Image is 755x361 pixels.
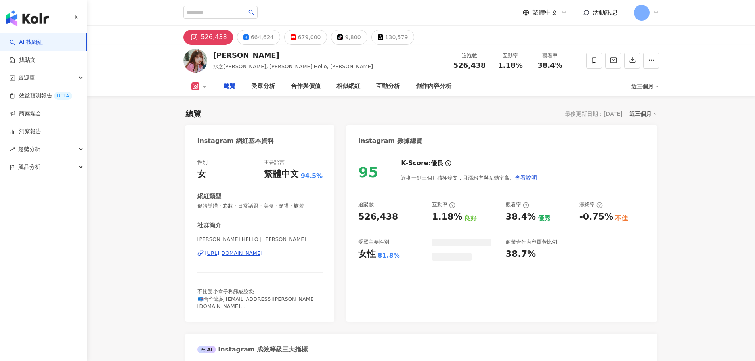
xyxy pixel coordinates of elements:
div: 互動率 [495,52,526,60]
div: 社群簡介 [197,222,221,230]
span: 促購導購 · 彩妝 · 日常話題 · 美食 · 穿搭 · 旅遊 [197,202,323,210]
div: 觀看率 [535,52,565,60]
a: 洞察報告 [10,128,41,136]
div: 互動率 [432,201,455,208]
div: 38.7% [506,248,536,260]
div: AI [197,346,216,353]
div: 主要語言 [264,159,285,166]
span: 活動訊息 [593,9,618,16]
span: [PERSON_NAME] HELLO | [PERSON_NAME] [197,236,323,243]
div: 95 [358,164,378,180]
button: 664,624 [237,30,280,45]
span: 查看說明 [515,174,537,181]
div: 526,438 [201,32,227,43]
div: 130,579 [385,32,408,43]
div: 最後更新日期：[DATE] [565,111,622,117]
div: 相似網紅 [336,82,360,91]
div: Instagram 成效等級三大指標 [197,345,308,354]
div: 38.4% [506,211,536,223]
div: 不佳 [615,214,628,223]
span: 趨勢分析 [18,140,40,158]
span: 資源庫 [18,69,35,87]
div: 679,000 [298,32,321,43]
div: 創作內容分析 [416,82,451,91]
span: 競品分析 [18,158,40,176]
div: K-Score : [401,159,451,168]
span: 94.5% [301,172,323,180]
button: 130,579 [371,30,415,45]
span: 1.18% [498,61,522,69]
span: 水之[PERSON_NAME], [PERSON_NAME] Hello, [PERSON_NAME] [213,63,373,69]
div: [PERSON_NAME] [213,50,373,60]
div: 繁體中文 [264,168,299,180]
span: 38.4% [537,61,562,69]
div: -0.75% [579,211,613,223]
div: 追蹤數 [358,201,374,208]
div: 女 [197,168,206,180]
div: 漲粉率 [579,201,603,208]
span: rise [10,147,15,152]
div: 優良 [431,159,443,168]
div: 664,624 [251,32,274,43]
img: logo [6,10,49,26]
div: 1.18% [432,211,462,223]
img: KOL Avatar [183,49,207,73]
div: 優秀 [538,214,550,223]
span: 不接受小盒子私訊感謝您 📪合作邀約 [EMAIL_ADDRESS][PERSON_NAME][DOMAIN_NAME] 🪐礦礦曬圖帳 @shih.[PERSON_NAME] #Youtube [197,288,316,323]
a: 找貼文 [10,56,36,64]
span: 繁體中文 [532,8,558,17]
div: 近三個月 [629,109,657,119]
div: 互動分析 [376,82,400,91]
div: Instagram 數據總覽 [358,137,422,145]
div: 合作與價值 [291,82,321,91]
span: 526,438 [453,61,486,69]
a: searchAI 找網紅 [10,38,43,46]
div: [URL][DOMAIN_NAME] [205,250,263,257]
div: 受眾主要性別 [358,239,389,246]
div: 良好 [464,214,477,223]
div: 受眾分析 [251,82,275,91]
div: 526,438 [358,211,398,223]
button: 9,800 [331,30,367,45]
div: 性別 [197,159,208,166]
div: 81.8% [378,251,400,260]
button: 526,438 [183,30,233,45]
div: 總覽 [224,82,235,91]
div: 近三個月 [631,80,659,93]
div: 網紅類型 [197,192,221,201]
div: 女性 [358,248,376,260]
div: 商業合作內容覆蓋比例 [506,239,557,246]
a: 商案媒合 [10,110,41,118]
div: 觀看率 [506,201,529,208]
button: 查看說明 [514,170,537,185]
div: 總覽 [185,108,201,119]
div: Instagram 網紅基本資料 [197,137,274,145]
div: 9,800 [345,32,361,43]
div: 近期一到三個月積極發文，且漲粉率與互動率高。 [401,170,537,185]
span: search [248,10,254,15]
div: 追蹤數 [453,52,486,60]
a: [URL][DOMAIN_NAME] [197,250,323,257]
button: 679,000 [284,30,327,45]
a: 效益預測報告BETA [10,92,72,100]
